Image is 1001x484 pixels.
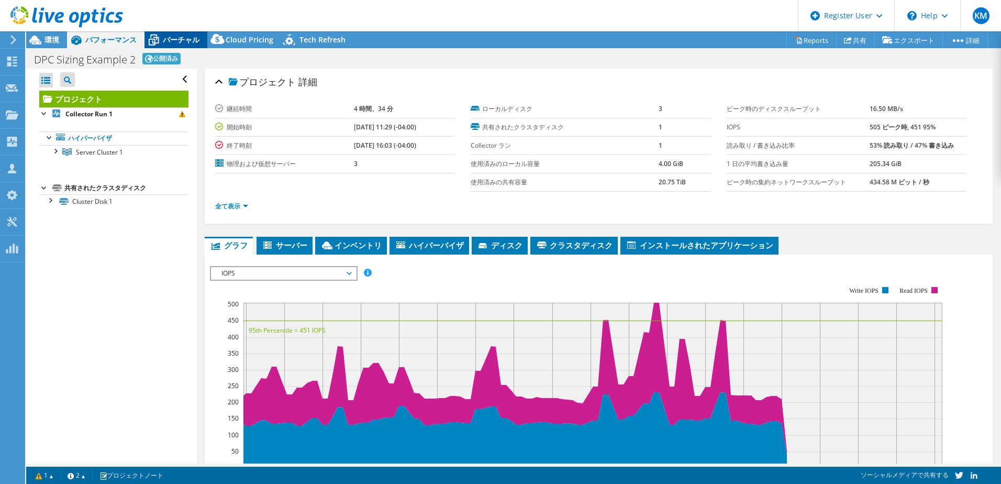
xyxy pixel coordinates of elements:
a: Collector Run 1 [39,107,188,121]
b: [DATE] 11:29 (-04:00) [354,123,416,131]
span: 公開済み [142,53,181,64]
text: 100 [228,431,239,439]
label: ローカルディスク [471,104,659,114]
span: グラフ [210,240,248,250]
span: サーバー [262,240,307,250]
label: 読み取り / 書き込み比率 [727,140,870,151]
b: 3 [659,104,662,113]
a: Reports [786,32,837,48]
a: 1 [28,469,61,482]
a: Cluster Disk 1 [39,194,188,208]
label: 使用済みの共有容量 [471,177,659,188]
span: ハイパーバイザ [395,240,464,250]
b: 205.34 GiB [870,159,902,168]
label: 終了時刻 [215,140,354,151]
a: 詳細 [942,32,988,48]
svg: \n [907,11,917,20]
label: 使用済みのローカル容量 [471,159,659,169]
span: KM [973,7,989,24]
b: [DATE] 16:03 (-04:00) [354,141,416,150]
text: 400 [228,333,239,342]
b: 434.58 M ビット / 秒 [870,178,929,186]
a: 2 [60,469,93,482]
b: 3 [354,159,358,168]
h1: DPC Sizing Example 2 [34,54,136,65]
span: プロジェクト [229,77,296,87]
label: ピーク時の集約ネットワークスループット [727,177,870,188]
a: エクスポート [874,32,943,48]
b: 4.00 GiB [659,159,683,168]
text: 500 [228,300,239,309]
b: 1 [659,141,662,150]
a: 共有 [836,32,875,48]
a: ハイパーバイザ [39,131,188,145]
span: インストールされたアプリケーション [626,240,773,250]
text: 150 [228,414,239,423]
a: プロジェクト [39,91,188,107]
span: バーチャル [163,35,199,45]
span: ディスク [477,240,522,250]
a: 全て表示 [215,202,248,211]
b: 4 時間、34 分 [354,104,393,113]
span: Cloud Pricing [226,35,273,45]
label: IOPS [727,122,870,133]
b: Collector Run 1 [65,109,113,118]
text: Write IOPS [849,287,878,294]
span: Tech Refresh [299,35,346,45]
span: インベントリ [320,240,382,250]
span: パフォーマンス [85,35,137,45]
text: 350 [228,349,239,358]
text: 300 [228,365,239,374]
label: 物理および仮想サーバー [215,159,354,169]
label: 1 日の平均書き込み量 [727,159,870,169]
div: 共有されたクラスタディスク [64,182,188,194]
span: クラスタディスク [536,240,613,250]
span: 詳細 [298,75,317,88]
b: 53% 読み取り / 47% 書き込み [870,141,954,150]
label: 継続時間 [215,104,354,114]
span: ソーシャルメディアで共有する [861,470,949,479]
text: 200 [228,398,239,406]
label: 共有されたクラスタディスク [471,122,659,133]
a: プロジェクトノート [92,469,171,482]
text: 95th Percentile = 451 IOPS [249,326,326,335]
text: 250 [228,381,239,390]
b: 16.50 MB/s [870,104,903,113]
span: IOPS [216,267,351,280]
label: 開始時刻 [215,122,354,133]
text: 0 [235,463,239,472]
text: 450 [228,316,239,325]
b: 20.75 TiB [659,178,686,186]
span: 環境 [45,35,59,45]
b: 505 ピーク時, 451 95% [870,123,936,131]
b: 1 [659,123,662,131]
label: ピーク時のディスクスループット [727,104,870,114]
text: Read IOPS [899,287,928,294]
label: Collector ラン [471,140,659,151]
a: Server Cluster 1 [39,145,188,159]
span: Server Cluster 1 [76,148,123,157]
text: 50 [231,447,239,456]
